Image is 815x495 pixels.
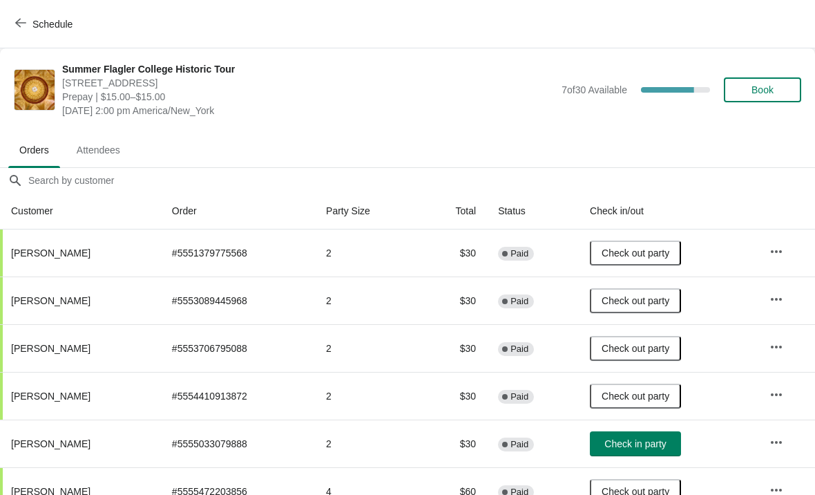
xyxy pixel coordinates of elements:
td: $30 [420,277,487,324]
span: Paid [510,344,528,355]
span: [DATE] 2:00 pm America/New_York [62,104,555,118]
td: $30 [420,324,487,372]
span: Check out party [602,295,669,306]
td: # 5553089445968 [161,277,315,324]
img: Summer Flagler College Historic Tour [15,70,55,110]
span: Check in party [604,438,666,449]
button: Check out party [590,384,681,409]
span: 7 of 30 Available [562,84,627,95]
span: Paid [510,391,528,402]
button: Schedule [7,12,84,37]
span: Check out party [602,247,669,259]
span: [PERSON_NAME] [11,438,90,449]
span: Book [751,84,774,95]
span: Paid [510,439,528,450]
td: # 5555033079888 [161,420,315,467]
span: [PERSON_NAME] [11,343,90,354]
span: [PERSON_NAME] [11,295,90,306]
th: Check in/out [579,193,758,230]
th: Status [487,193,579,230]
span: Orders [8,138,60,162]
td: 2 [315,420,420,467]
button: Check out party [590,241,681,265]
button: Check in party [590,431,681,456]
span: Paid [510,296,528,307]
td: # 5553706795088 [161,324,315,372]
td: 2 [315,230,420,277]
th: Total [420,193,487,230]
button: Check out party [590,336,681,361]
td: # 5551379775568 [161,230,315,277]
td: 2 [315,324,420,372]
span: Check out party [602,391,669,402]
span: Schedule [32,19,73,30]
td: # 5554410913872 [161,372,315,420]
button: Check out party [590,288,681,313]
td: $30 [420,372,487,420]
span: Summer Flagler College Historic Tour [62,62,555,76]
td: $30 [420,420,487,467]
span: Prepay | $15.00–$15.00 [62,90,555,104]
td: 2 [315,277,420,324]
span: Attendees [66,138,131,162]
button: Book [724,77,801,102]
td: $30 [420,230,487,277]
span: [PERSON_NAME] [11,391,90,402]
span: [PERSON_NAME] [11,247,90,259]
span: [STREET_ADDRESS] [62,76,555,90]
span: Check out party [602,343,669,354]
td: 2 [315,372,420,420]
th: Party Size [315,193,420,230]
th: Order [161,193,315,230]
span: Paid [510,248,528,259]
input: Search by customer [28,168,815,193]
